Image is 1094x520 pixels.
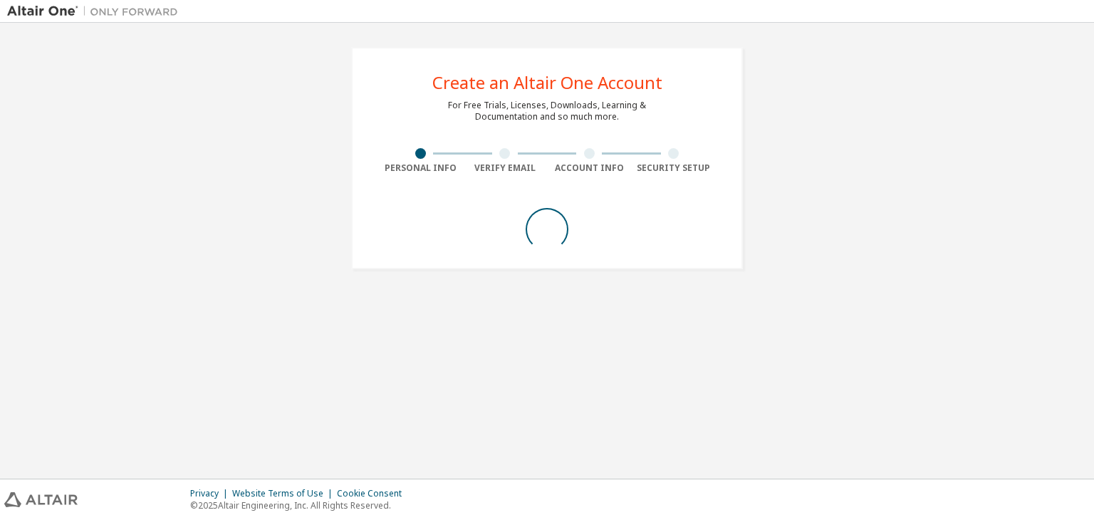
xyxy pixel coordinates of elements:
[547,162,632,174] div: Account Info
[4,492,78,507] img: altair_logo.svg
[463,162,548,174] div: Verify Email
[378,162,463,174] div: Personal Info
[632,162,717,174] div: Security Setup
[448,100,646,123] div: For Free Trials, Licenses, Downloads, Learning & Documentation and so much more.
[190,499,410,511] p: © 2025 Altair Engineering, Inc. All Rights Reserved.
[232,488,337,499] div: Website Terms of Use
[190,488,232,499] div: Privacy
[337,488,410,499] div: Cookie Consent
[432,74,662,91] div: Create an Altair One Account
[7,4,185,19] img: Altair One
